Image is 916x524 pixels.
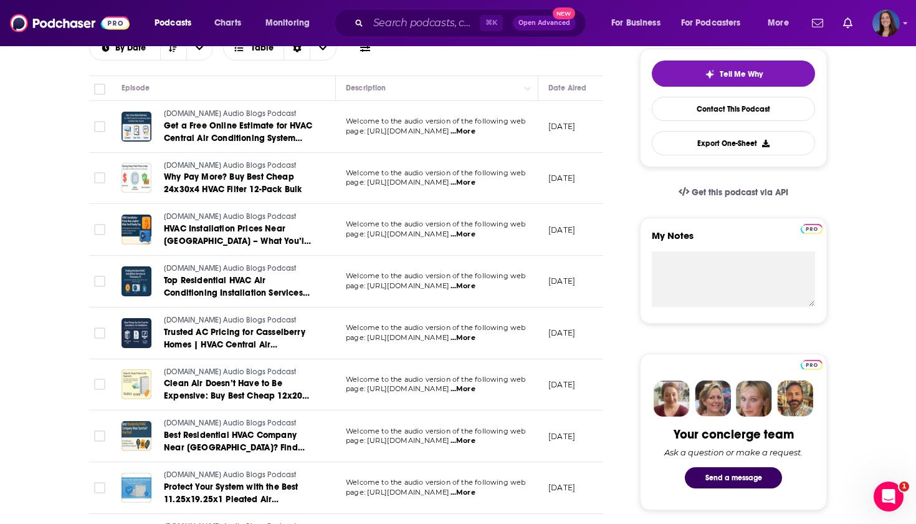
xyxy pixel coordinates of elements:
span: [DOMAIN_NAME] Audio Blogs Podcast [164,367,297,376]
span: Top Residential HVAC Air Conditioning Installation Services Near [GEOGRAPHIC_DATA] [GEOGRAPHIC_DA... [164,275,310,348]
span: page: [URL][DOMAIN_NAME] [346,333,449,342]
span: Welcome to the audio version of the following web [346,168,525,177]
span: Toggle select row [94,224,105,235]
span: page: [URL][DOMAIN_NAME] [346,178,449,187]
span: [DOMAIN_NAME] Audio Blogs Podcast [164,212,297,221]
span: Tell Me Why [720,69,763,79]
div: Date Aired [548,80,586,95]
a: [DOMAIN_NAME] Audio Blogs Podcast [164,160,313,172]
a: Get a Free Online Estimate for HVAC Central Air Conditioning System Installation Near DeLand — Co... [164,120,313,145]
img: tell me why sparkle [705,69,715,79]
span: ...More [451,127,475,137]
span: Why Pay More? Buy Best Cheap 24x30x4 HVAC Filter 12-Pack Bulk [164,172,302,195]
button: open menu [186,36,212,60]
a: Top Residential HVAC Air Conditioning Installation Services Near [GEOGRAPHIC_DATA] [GEOGRAPHIC_DA... [164,274,313,299]
span: 1 [899,482,909,492]
div: Search podcasts, credits, & more... [346,9,598,37]
span: ...More [451,488,475,498]
span: [DOMAIN_NAME] Audio Blogs Podcast [164,419,297,427]
span: For Podcasters [681,14,741,32]
img: Podchaser Pro [801,224,823,234]
a: Pro website [801,222,823,234]
div: Description [346,80,386,95]
span: Trusted AC Pricing for Casselberry Homes | HVAC Central Air Conditioning System Installation Cost... [164,327,305,387]
button: open menu [257,13,326,33]
a: [DOMAIN_NAME] Audio Blogs Podcast [164,211,313,223]
p: [DATE] [548,121,575,132]
button: open menu [90,44,160,52]
span: ...More [451,178,475,188]
span: Toggle select row [94,430,105,442]
span: [DOMAIN_NAME] Audio Blogs Podcast [164,109,297,118]
span: page: [URL][DOMAIN_NAME] [346,436,449,445]
button: Export One-Sheet [652,131,815,155]
a: Protect Your System with the Best 11.25x19.25x1 Pleated Air Conditioner Filter Built for Peak Per... [164,481,313,506]
p: [DATE] [548,431,575,442]
span: More [768,14,789,32]
span: Welcome to the audio version of the following web [346,427,525,435]
button: open menu [603,13,676,33]
button: Send a message [685,467,782,488]
span: Monitoring [265,14,310,32]
span: ...More [451,230,475,240]
span: Toggle select row [94,121,105,132]
img: Jules Profile [736,381,772,417]
img: Podchaser Pro [801,360,823,370]
div: Sort Direction [284,36,310,60]
span: Charts [214,14,241,32]
a: Get this podcast via API [669,177,798,208]
a: [DOMAIN_NAME] Audio Blogs Podcast [164,470,313,481]
span: [DOMAIN_NAME] Audio Blogs Podcast [164,161,297,170]
button: Column Actions [601,81,616,96]
span: Welcome to the audio version of the following web [346,117,525,125]
span: Table [251,44,274,52]
a: [DOMAIN_NAME] Audio Blogs Podcast [164,315,313,326]
span: Toggle select row [94,276,105,287]
button: Show profile menu [872,9,900,37]
h2: Choose View [223,36,337,61]
a: HVAC Installation Prices Near [GEOGRAPHIC_DATA] – What You’ll Really Pay | Best Residential Air C... [164,223,313,248]
span: Get a Free Online Estimate for HVAC Central Air Conditioning System Installation Near DeLand — Co... [164,120,312,181]
span: Clean Air Doesn’t Have to Be Expensive: Buy Best Cheap 12x20x2 Pleated Home HVAC Furnace Air Cond... [164,378,313,439]
p: [DATE] [548,482,575,493]
a: Why Pay More? Buy Best Cheap 24x30x4 HVAC Filter 12-Pack Bulk [164,171,313,196]
button: Sort Direction [160,36,186,60]
button: open menu [146,13,208,33]
img: Barbara Profile [695,381,731,417]
span: New [553,7,575,19]
a: Trusted AC Pricing for Casselberry Homes | HVAC Central Air Conditioning System Installation Cost... [164,326,313,351]
button: open menu [673,13,759,33]
span: [DOMAIN_NAME] Audio Blogs Podcast [164,264,297,273]
span: Welcome to the audio version of the following web [346,478,525,487]
span: Welcome to the audio version of the following web [346,323,525,332]
img: Podchaser - Follow, Share and Rate Podcasts [10,11,130,35]
a: [DOMAIN_NAME] Audio Blogs Podcast [164,367,313,378]
span: Logged in as emmadonovan [872,9,900,37]
a: Show notifications dropdown [807,12,828,34]
a: Best Residential HVAC Company Near [GEOGRAPHIC_DATA]? Find Out! | Air Conditioning Installation S... [164,429,313,454]
a: Contact This Podcast [652,97,815,121]
span: For Business [611,14,661,32]
div: Your concierge team [674,427,794,442]
p: [DATE] [548,225,575,235]
input: Search podcasts, credits, & more... [368,13,480,33]
span: ⌘ K [480,15,503,31]
a: Show notifications dropdown [838,12,857,34]
span: Podcasts [155,14,191,32]
span: Best Residential HVAC Company Near [GEOGRAPHIC_DATA]? Find Out! | Air Conditioning Installation S... [164,430,308,478]
span: Welcome to the audio version of the following web [346,220,525,228]
span: page: [URL][DOMAIN_NAME] [346,281,449,290]
span: Welcome to the audio version of the following web [346,271,525,280]
label: My Notes [652,230,815,251]
span: ...More [451,333,475,343]
a: Charts [206,13,249,33]
span: page: [URL][DOMAIN_NAME] [346,488,449,497]
span: Toggle select row [94,379,105,390]
a: Clean Air Doesn’t Have to Be Expensive: Buy Best Cheap 12x20x2 Pleated Home HVAC Furnace Air Cond... [164,377,313,402]
span: Welcome to the audio version of the following web [346,375,525,384]
span: [DOMAIN_NAME] Audio Blogs Podcast [164,470,297,479]
span: Toggle select row [94,172,105,183]
span: ...More [451,384,475,394]
span: page: [URL][DOMAIN_NAME] [346,230,449,238]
